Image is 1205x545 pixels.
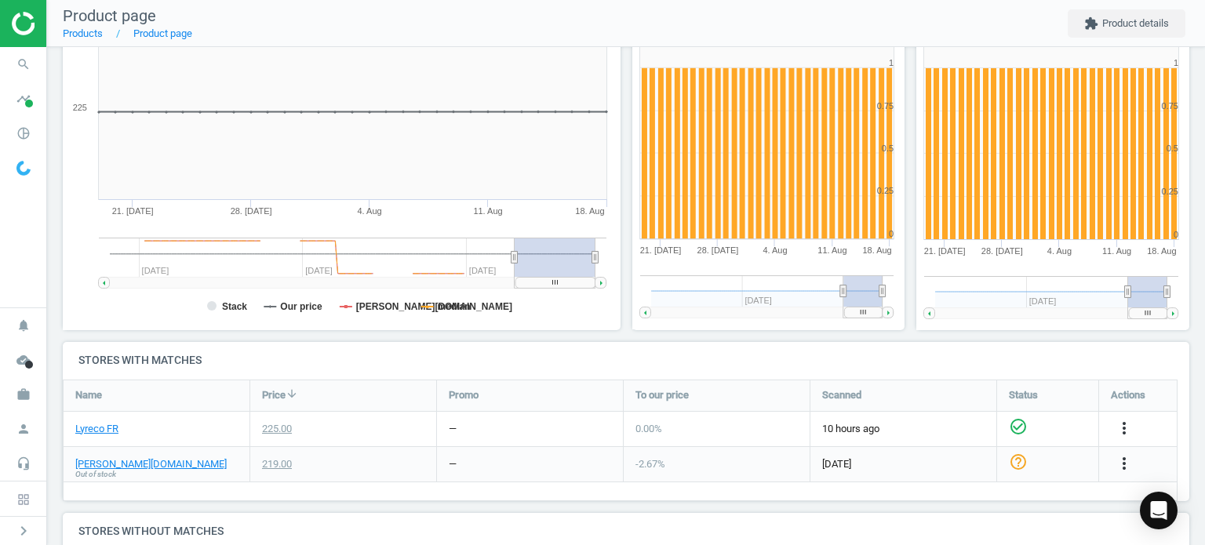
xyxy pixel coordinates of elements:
span: Scanned [822,388,861,402]
span: To our price [635,388,689,402]
h4: Stores with matches [63,342,1189,379]
span: 10 hours ago [822,422,985,436]
text: 0 [889,230,894,239]
i: search [9,49,38,79]
text: 0.5 [1167,144,1178,153]
a: Products [63,27,103,39]
text: 0 [1174,230,1178,239]
tspan: 18. Aug [863,246,892,256]
div: — [449,457,457,471]
div: 225.00 [262,422,292,436]
span: [DATE] [822,457,985,471]
span: 0.00 % [635,423,662,434]
text: 1 [889,58,894,67]
tspan: 11. Aug [473,206,502,216]
tspan: [PERSON_NAME][DOMAIN_NAME] [356,301,512,312]
i: extension [1084,16,1098,31]
tspan: 18. Aug [575,206,604,216]
button: more_vert [1115,419,1134,439]
text: 0.5 [882,144,894,153]
text: 0.75 [877,101,894,111]
i: person [9,414,38,444]
span: Name [75,388,102,402]
div: — [449,422,457,436]
div: Open Intercom Messenger [1140,492,1178,529]
text: 0.25 [877,187,894,196]
i: notifications [9,311,38,340]
span: Price [262,388,286,402]
a: Lyreco FR [75,422,118,436]
span: Actions [1111,388,1145,402]
i: more_vert [1115,454,1134,473]
span: Promo [449,388,479,402]
tspan: 4. Aug [763,246,787,256]
tspan: 18. Aug [1148,246,1177,256]
div: 219.00 [262,457,292,471]
tspan: 11. Aug [1102,246,1131,256]
i: more_vert [1115,419,1134,438]
img: wGWNvw8QSZomAAAAABJRU5ErkJggg== [16,161,31,176]
text: 0.25 [1162,187,1178,196]
i: work [9,380,38,409]
tspan: 28. [DATE] [697,246,738,256]
tspan: 4. Aug [357,206,381,216]
tspan: Our price [280,301,322,312]
i: pie_chart_outlined [9,118,38,148]
i: timeline [9,84,38,114]
i: check_circle_outline [1009,417,1028,436]
tspan: 28. [DATE] [981,246,1023,256]
text: 225 [73,103,87,112]
tspan: 28. [DATE] [231,206,272,216]
text: 1 [1174,58,1178,67]
text: 0.75 [1162,101,1178,111]
span: -2.67 % [635,458,665,470]
img: ajHJNr6hYgQAAAAASUVORK5CYII= [12,12,123,35]
button: more_vert [1115,454,1134,474]
tspan: 21. [DATE] [924,246,966,256]
button: chevron_right [4,521,43,541]
tspan: 21. [DATE] [112,206,154,216]
span: Status [1009,388,1038,402]
tspan: 4. Aug [1047,246,1072,256]
tspan: median [438,301,471,312]
tspan: 21. [DATE] [639,246,681,256]
button: extensionProduct details [1068,9,1185,38]
a: [PERSON_NAME][DOMAIN_NAME] [75,457,227,471]
tspan: Stack [222,301,247,312]
a: Product page [133,27,192,39]
span: Product page [63,6,156,25]
span: Out of stock [75,469,116,480]
tspan: 11. Aug [817,246,846,256]
i: help_outline [1009,452,1028,471]
i: arrow_downward [286,387,298,400]
i: cloud_done [9,345,38,375]
i: headset_mic [9,449,38,478]
i: chevron_right [14,521,33,540]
